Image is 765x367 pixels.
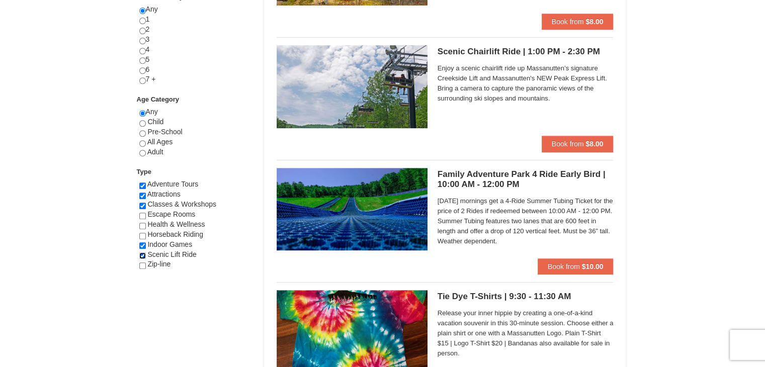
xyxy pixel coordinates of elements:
[538,258,614,274] button: Book from $10.00
[438,169,614,190] h5: Family Adventure Park 4 Ride Early Bird | 10:00 AM - 12:00 PM
[137,96,180,103] strong: Age Category
[139,5,251,95] div: Any 1 2 3 4 5 6 7 +
[147,118,163,126] span: Child
[542,14,614,30] button: Book from $8.00
[147,250,196,258] span: Scenic Lift Ride
[147,220,205,228] span: Health & Wellness
[438,292,614,302] h5: Tie Dye T-Shirts | 9:30 - 11:30 AM
[585,140,603,148] strong: $8.00
[548,262,580,270] span: Book from
[147,230,203,238] span: Horseback Riding
[277,168,428,250] img: 6619925-18-3c99bf8f.jpg
[438,47,614,57] h5: Scenic Chairlift Ride | 1:00 PM - 2:30 PM
[438,196,614,246] span: [DATE] mornings get a 4-Ride Summer Tubing Ticket for the price of 2 Rides if redeemed between 10...
[552,18,584,26] span: Book from
[147,200,216,208] span: Classes & Workshops
[147,128,182,136] span: Pre-School
[137,168,151,175] strong: Type
[585,18,603,26] strong: $8.00
[147,148,163,156] span: Adult
[147,260,171,268] span: Zip-line
[277,45,428,128] img: 24896431-9-664d1467.jpg
[147,180,199,188] span: Adventure Tours
[582,262,604,270] strong: $10.00
[438,308,614,358] span: Release your inner hippie by creating a one-of-a-kind vacation souvenir in this 30-minute session...
[147,138,173,146] span: All Ages
[139,107,251,167] div: Any
[438,63,614,104] span: Enjoy a scenic chairlift ride up Massanutten’s signature Creekside Lift and Massanutten's NEW Pea...
[542,136,614,152] button: Book from $8.00
[147,240,192,248] span: Indoor Games
[552,140,584,148] span: Book from
[147,190,181,198] span: Attractions
[147,210,195,218] span: Escape Rooms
